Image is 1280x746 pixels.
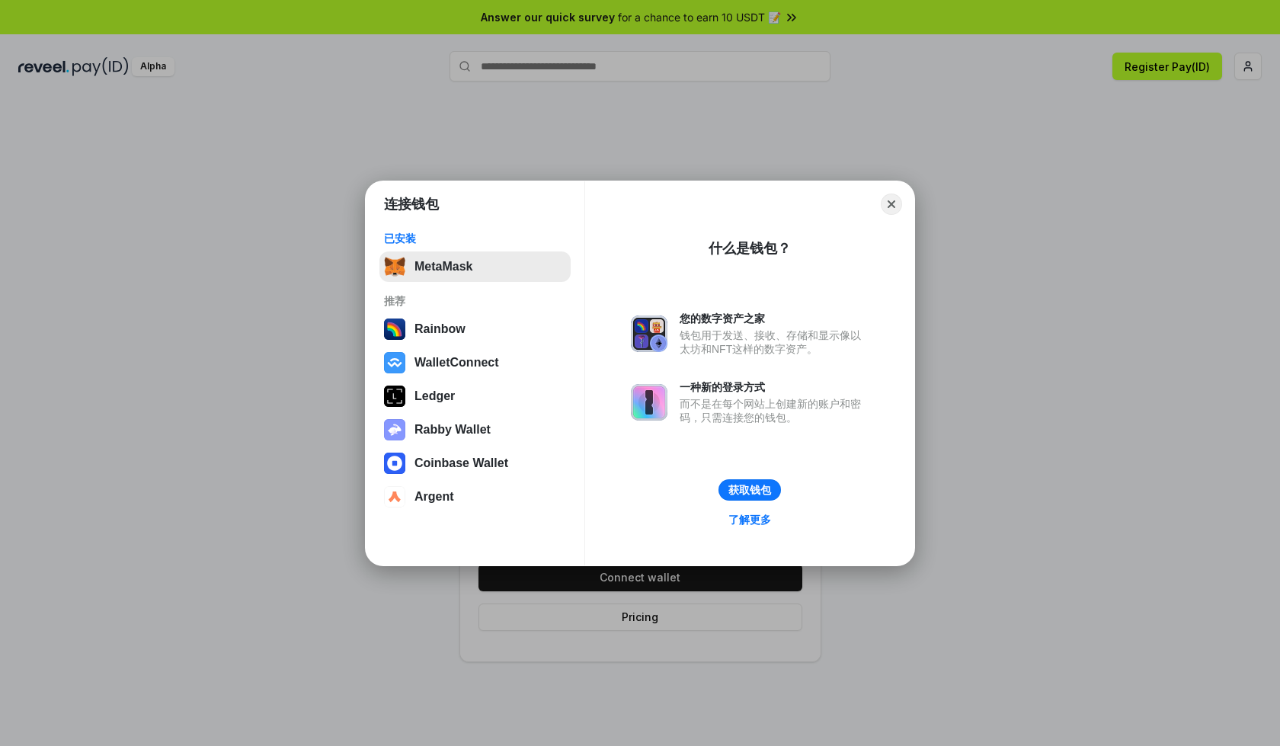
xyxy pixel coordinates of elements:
[384,453,405,474] img: svg+xml,%3Csvg%20width%3D%2228%22%20height%3D%2228%22%20viewBox%3D%220%200%2028%2028%22%20fill%3D...
[384,232,566,245] div: 已安装
[680,328,869,356] div: 钱包用于发送、接收、存储和显示像以太坊和NFT这样的数字资产。
[414,260,472,274] div: MetaMask
[718,479,781,501] button: 获取钱包
[680,312,869,325] div: 您的数字资产之家
[379,381,571,411] button: Ledger
[631,384,667,421] img: svg+xml,%3Csvg%20xmlns%3D%22http%3A%2F%2Fwww.w3.org%2F2000%2Fsvg%22%20fill%3D%22none%22%20viewBox...
[728,483,771,497] div: 获取钱包
[379,482,571,512] button: Argent
[414,389,455,403] div: Ledger
[379,448,571,479] button: Coinbase Wallet
[709,239,791,258] div: 什么是钱包？
[384,319,405,340] img: svg+xml,%3Csvg%20width%3D%22120%22%20height%3D%22120%22%20viewBox%3D%220%200%20120%20120%22%20fil...
[379,251,571,282] button: MetaMask
[384,256,405,277] img: svg+xml,%3Csvg%20fill%3D%22none%22%20height%3D%2233%22%20viewBox%3D%220%200%2035%2033%22%20width%...
[728,513,771,527] div: 了解更多
[379,347,571,378] button: WalletConnect
[631,315,667,352] img: svg+xml,%3Csvg%20xmlns%3D%22http%3A%2F%2Fwww.w3.org%2F2000%2Fsvg%22%20fill%3D%22none%22%20viewBox...
[384,352,405,373] img: svg+xml,%3Csvg%20width%3D%2228%22%20height%3D%2228%22%20viewBox%3D%220%200%2028%2028%22%20fill%3D...
[414,322,466,336] div: Rainbow
[379,314,571,344] button: Rainbow
[414,456,508,470] div: Coinbase Wallet
[379,415,571,445] button: Rabby Wallet
[719,510,780,530] a: 了解更多
[384,195,439,213] h1: 连接钱包
[414,423,491,437] div: Rabby Wallet
[414,490,454,504] div: Argent
[384,486,405,507] img: svg+xml,%3Csvg%20width%3D%2228%22%20height%3D%2228%22%20viewBox%3D%220%200%2028%2028%22%20fill%3D...
[414,356,499,370] div: WalletConnect
[384,294,566,308] div: 推荐
[384,419,405,440] img: svg+xml,%3Csvg%20xmlns%3D%22http%3A%2F%2Fwww.w3.org%2F2000%2Fsvg%22%20fill%3D%22none%22%20viewBox...
[680,380,869,394] div: 一种新的登录方式
[384,386,405,407] img: svg+xml,%3Csvg%20xmlns%3D%22http%3A%2F%2Fwww.w3.org%2F2000%2Fsvg%22%20width%3D%2228%22%20height%3...
[881,194,902,215] button: Close
[680,397,869,424] div: 而不是在每个网站上创建新的账户和密码，只需连接您的钱包。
